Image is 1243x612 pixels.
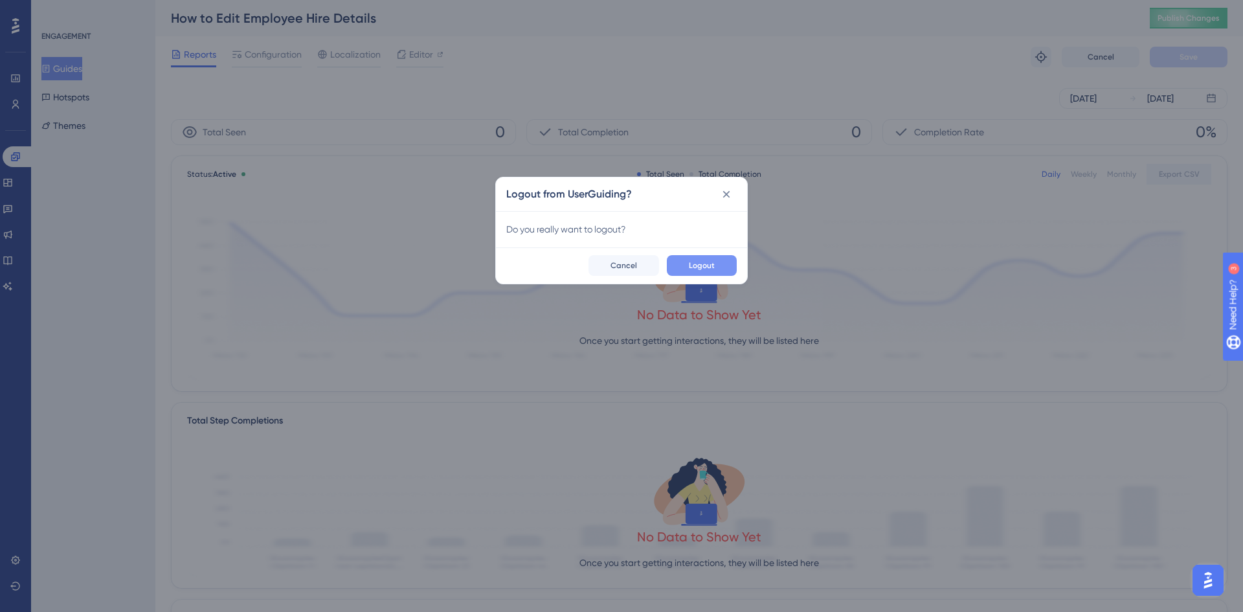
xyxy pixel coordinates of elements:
[30,3,81,19] span: Need Help?
[90,6,94,17] div: 3
[506,187,632,202] h2: Logout from UserGuiding?
[1189,561,1227,600] iframe: UserGuiding AI Assistant Launcher
[610,260,637,271] span: Cancel
[506,221,737,237] div: Do you really want to logout?
[689,260,715,271] span: Logout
